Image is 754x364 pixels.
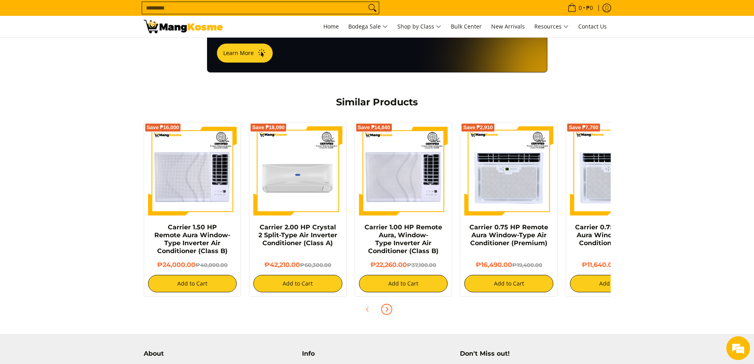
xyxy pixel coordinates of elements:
[252,125,285,130] span: Save ₱18,090
[154,223,230,255] a: Carrier 1.50 HP Remote Aura Window-Type Inverter Air Conditioner (Class B)
[407,262,436,268] del: ₱37,100.00
[469,223,548,247] a: Carrier 0.75 HP Remote Aura Window-Type Air Conditioner (Premium)
[144,20,223,33] img: Carrier Aura 1.5 HP Window-Type Remote Inverter Aircon l Mang Kosme
[512,262,542,268] del: ₱19,400.00
[144,350,294,358] h4: About
[231,16,611,37] nav: Main Menu
[464,261,553,269] h6: ₱16,490.00
[359,301,376,318] button: Previous
[148,261,237,269] h6: ₱24,000.00
[534,22,569,32] span: Resources
[358,125,390,130] span: Save ₱14,840
[359,275,448,292] button: Add to Cart
[253,126,342,215] img: Carrier 2.00 HP Crystal 2 Split-Type Air Inverter Conditioner (Class A)
[569,125,598,130] span: Save ₱7,760
[148,126,237,215] img: Carrier 1.50 HP Remote Aura Window-Type Inverter Air Conditioner (Class B)
[575,223,654,247] a: Carrier 0.75 HP Remote Aura Window-Type Air Conditioner (Class B)
[302,350,452,358] h4: Info
[577,5,583,11] span: 0
[574,16,611,37] a: Contact Us
[217,44,273,63] button: Learn More
[344,16,392,37] a: Bodega Sale
[530,16,573,37] a: Resources
[365,223,442,255] a: Carrier 1.00 HP Remote Aura, Window-Type Inverter Air Conditioner (Class B)
[359,126,448,215] img: Carrier 1.00 HP Remote Aura, Window-Type Inverter Air Conditioner (Class B)
[570,261,659,269] h6: ₱11,640.00
[578,23,607,30] span: Contact Us
[378,301,395,318] button: Next
[570,126,659,215] img: Carrier 0.75 HP Remote Aura Window-Type Air Conditioner (Class B)
[348,22,388,32] span: Bodega Sale
[464,126,553,215] img: Carrier 0.75 HP Remote Aura Window-Type Air Conditioner (Premium)
[147,125,179,130] span: Save ₱16,000
[487,16,529,37] a: New Arrivals
[46,100,109,180] span: We're online!
[393,16,445,37] a: Shop by Class
[253,275,342,292] button: Add to Cart
[258,223,337,247] a: Carrier 2.00 HP Crystal 2 Split-Type Air Inverter Conditioner (Class A)
[196,262,228,268] del: ₱40,000.00
[570,275,659,292] button: Add to Cart
[366,2,379,14] button: Search
[323,23,339,30] span: Home
[253,261,342,269] h6: ₱42,210.00
[148,275,237,292] button: Add to Cart
[585,5,594,11] span: ₱0
[359,261,448,269] h6: ₱22,260.00
[300,262,331,268] del: ₱60,300.00
[130,4,149,23] div: Minimize live chat window
[397,22,441,32] span: Shop by Class
[319,16,343,37] a: Home
[451,23,482,30] span: Bulk Center
[447,16,486,37] a: Bulk Center
[41,44,133,55] div: Chat with us now
[463,125,493,130] span: Save ₱2,910
[460,350,610,358] h4: Don't Miss out!
[4,216,151,244] textarea: Type your message and hit 'Enter'
[491,23,525,30] span: New Arrivals
[464,275,553,292] button: Add to Cart
[203,96,551,108] h2: Similar Products
[565,4,595,12] span: •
